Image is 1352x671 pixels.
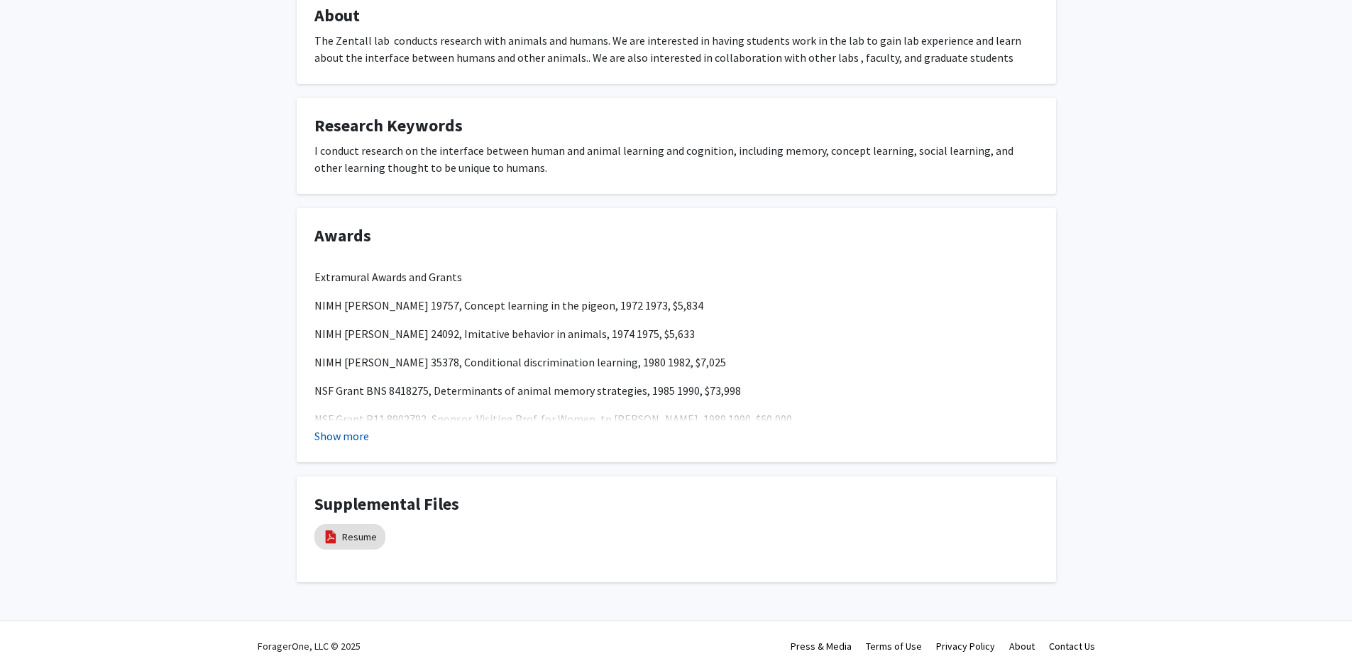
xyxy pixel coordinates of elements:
[323,529,339,545] img: pdf_icon.png
[11,607,60,660] iframe: Chat
[314,354,1038,371] p: NIMH [PERSON_NAME] 35378, Conditional discrimination learning, 1980 1982, $7,025
[314,325,1038,342] p: NIMH [PERSON_NAME] 24092, Imitative behavior in animals, 1974 1975, $5,633
[342,530,377,545] a: Resume
[936,640,995,653] a: Privacy Policy
[314,226,1038,246] h4: Awards
[314,6,1038,26] h4: About
[314,410,1038,427] p: NSF Grant R11 8902792, Sponsor, Visiting Prof. for Women, to [PERSON_NAME], 1989 1990, $60,000
[314,116,1038,136] h4: Research Keywords
[314,427,369,444] button: Show more
[791,640,852,653] a: Press & Media
[314,382,1038,399] p: NSF Grant BNS 8418275, Determinants of animal memory strategies, 1985 1990, $73,998
[258,621,361,671] div: ForagerOne, LLC © 2025
[314,297,1038,314] p: NIMH [PERSON_NAME] 19757, Concept learning in the pigeon, 1972 1973, $5,834
[314,142,1038,176] div: I conduct research on the interface between human and animal learning and cognition, including me...
[314,494,1038,515] h4: Supplemental Files
[1049,640,1095,653] a: Contact Us
[314,32,1038,66] div: The Zentall lab conducts research with animals and humans. We are interested in having students w...
[1009,640,1035,653] a: About
[314,268,1038,285] p: Extramural Awards and Grants
[866,640,922,653] a: Terms of Use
